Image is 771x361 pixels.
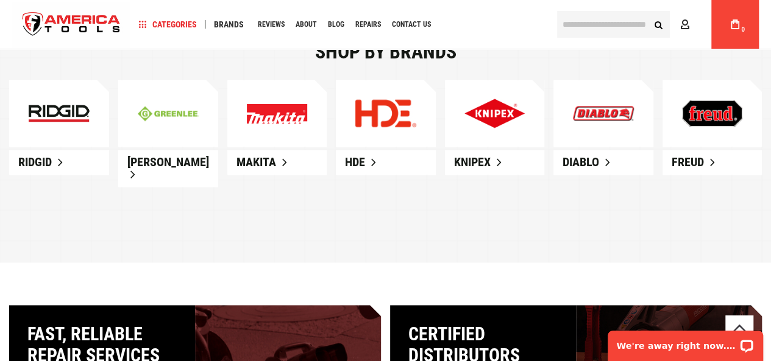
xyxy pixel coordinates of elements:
[553,80,653,147] a: Explore Our New Products
[355,21,381,28] span: Repairs
[600,323,771,361] iframe: LiveChat chat widget
[682,100,743,127] img: Explore Our New Products
[336,80,436,147] a: Explore Our New Products
[345,155,365,169] span: HDE
[9,150,109,175] a: Ridgid
[464,99,525,128] img: Explore Our New Products
[392,21,431,28] span: Contact Us
[290,16,322,33] a: About
[672,155,704,169] span: Freud
[350,16,386,33] a: Repairs
[296,21,317,28] span: About
[328,21,344,28] span: Blog
[663,80,762,147] a: Explore Our New Products
[12,2,130,47] a: store logo
[227,150,327,175] a: Makita
[247,103,308,124] img: Explore Our New Products
[573,106,634,121] img: Explore Our New Products
[355,99,416,127] img: Explore Our New Products
[9,42,762,61] div: Shop by brands
[741,26,745,33] span: 0
[227,80,327,147] a: Explore Our New Products
[252,16,290,33] a: Reviews
[258,21,285,28] span: Reviews
[127,155,209,169] span: [PERSON_NAME]
[454,155,491,169] span: Knipex
[386,16,436,33] a: Contact Us
[138,106,199,121] img: greenline-mobile.jpg
[553,150,653,175] a: Diablo
[647,13,670,36] button: Search
[12,2,130,47] img: America Tools
[138,20,197,29] span: Categories
[322,16,350,33] a: Blog
[663,150,762,175] a: Freud
[208,16,249,33] a: Brands
[336,150,436,175] a: HDE
[445,150,545,175] a: Knipex
[236,155,276,169] span: Makita
[18,155,52,169] span: Ridgid
[29,105,90,122] img: ridgid-mobile.jpg
[214,20,244,29] span: Brands
[563,155,599,169] span: Diablo
[118,150,218,187] a: [PERSON_NAME]
[445,80,545,147] a: Explore Our New Products
[133,16,202,33] a: Categories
